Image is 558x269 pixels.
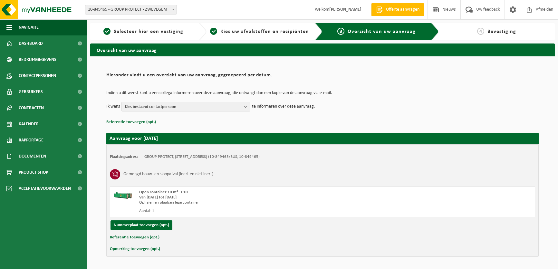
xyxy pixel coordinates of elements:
[106,118,156,126] button: Referentie toevoegen (opt.)
[90,43,555,56] h2: Overzicht van uw aanvraag
[19,68,56,84] span: Contactpersonen
[19,180,71,197] span: Acceptatievoorwaarden
[139,195,177,199] strong: Van [DATE] tot [DATE]
[125,102,242,112] span: Kies bestaand contactpersoon
[113,190,133,199] img: HK-XC-10-GN-00.png
[139,208,348,214] div: Aantal: 1
[110,136,158,141] strong: Aanvraag voor [DATE]
[19,132,43,148] span: Rapportage
[384,6,421,13] span: Offerte aanvragen
[19,100,44,116] span: Contracten
[210,28,217,35] span: 2
[210,28,310,35] a: 2Kies uw afvalstoffen en recipiënten
[19,116,39,132] span: Kalender
[487,29,516,34] span: Bevestiging
[103,28,111,35] span: 1
[110,155,138,159] strong: Plaatsingsadres:
[106,72,539,81] h2: Hieronder vindt u een overzicht van uw aanvraag, gegroepeerd per datum.
[19,35,43,52] span: Dashboard
[106,102,120,111] p: Ik wens
[93,28,194,35] a: 1Selecteer hier een vestiging
[110,245,160,253] button: Opmerking toevoegen (opt.)
[139,200,348,205] div: Ophalen en plaatsen lege container
[3,255,108,269] iframe: chat widget
[19,52,56,68] span: Bedrijfsgegevens
[139,190,188,194] span: Open container 10 m³ - C10
[19,19,39,35] span: Navigatie
[477,28,484,35] span: 4
[220,29,309,34] span: Kies uw afvalstoffen en recipiënten
[329,7,361,12] strong: [PERSON_NAME]
[19,84,43,100] span: Gebruikers
[114,29,183,34] span: Selecteer hier een vestiging
[371,3,424,16] a: Offerte aanvragen
[348,29,416,34] span: Overzicht van uw aanvraag
[19,148,46,164] span: Documenten
[110,233,159,242] button: Referentie toevoegen (opt.)
[123,169,213,179] h3: Gemengd bouw- en sloopafval (inert en niet inert)
[85,5,177,14] span: 10-849465 - GROUP PROTECT - ZWEVEGEM
[106,91,539,95] p: Indien u dit wenst kunt u een collega informeren over deze aanvraag, die ontvangt dan een kopie v...
[111,220,172,230] button: Nummerplaat toevoegen (opt.)
[144,154,260,159] td: GROUP PROTECT, [STREET_ADDRESS] (10-849465/BUS, 10-849465)
[121,102,250,111] button: Kies bestaand contactpersoon
[337,28,344,35] span: 3
[252,102,315,111] p: te informeren over deze aanvraag.
[19,164,48,180] span: Product Shop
